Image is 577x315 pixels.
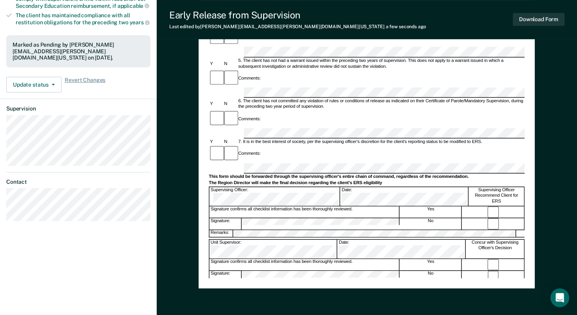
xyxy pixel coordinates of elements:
div: Signature: [210,271,242,282]
div: Supervising Officer: [210,187,340,206]
button: Update status [6,77,61,92]
div: Concur with Supervising Officer's Decision [466,239,525,258]
div: No [400,218,462,229]
div: Yes [400,259,462,270]
div: Y [209,101,223,107]
div: Y [209,139,223,145]
div: Signature confirms all checklist information has been thoroughly reviewed. [210,259,400,270]
div: N [223,139,237,145]
div: Comments: [237,151,262,157]
span: Revert Changes [65,77,105,92]
div: The Region Director will make the final decision regarding the client's ERS eligibility [209,180,525,186]
div: This form should be forwarded through the supervising officer's entire chain of command, regardle... [209,174,525,179]
div: Early Release from Supervision [169,9,426,21]
div: Open Intercom Messenger [550,288,569,307]
span: a few seconds ago [386,24,426,29]
span: years [130,19,150,25]
div: 7. It is in the best interest of society, per the supervising officer's discretion for the client... [237,139,525,145]
div: 5. The client has not had a warrant issued within the preceding two years of supervision. This do... [237,58,525,69]
div: Unit Supervisor: [210,239,337,258]
div: Signature confirms all checklist information has been thoroughly reviewed. [210,206,400,217]
div: Date: [341,187,468,206]
div: Last edited by [PERSON_NAME][EMAIL_ADDRESS][PERSON_NAME][DOMAIN_NAME][US_STATE] [169,24,426,29]
div: Yes [400,206,462,217]
div: Comments: [237,116,262,121]
div: Y [209,61,223,66]
div: No [400,271,462,282]
button: Download Form [513,13,564,26]
span: applicable [118,3,149,9]
div: N [223,61,237,66]
div: N [223,101,237,107]
div: 6. The client has not committed any violation of rules or conditions of release as indicated on t... [237,98,525,110]
div: Date: [338,239,465,258]
div: Remarks: [210,230,233,237]
div: Comments: [237,76,262,81]
div: The client has maintained compliance with all restitution obligations for the preceding two [16,12,150,25]
dt: Supervision [6,105,150,112]
div: Marked as Pending by [PERSON_NAME][EMAIL_ADDRESS][PERSON_NAME][DOMAIN_NAME][US_STATE] on [DATE]. [13,42,144,61]
div: Supervising Officer Recommend Client for ERS [469,187,525,206]
dt: Contact [6,179,150,185]
div: Signature: [210,218,242,229]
